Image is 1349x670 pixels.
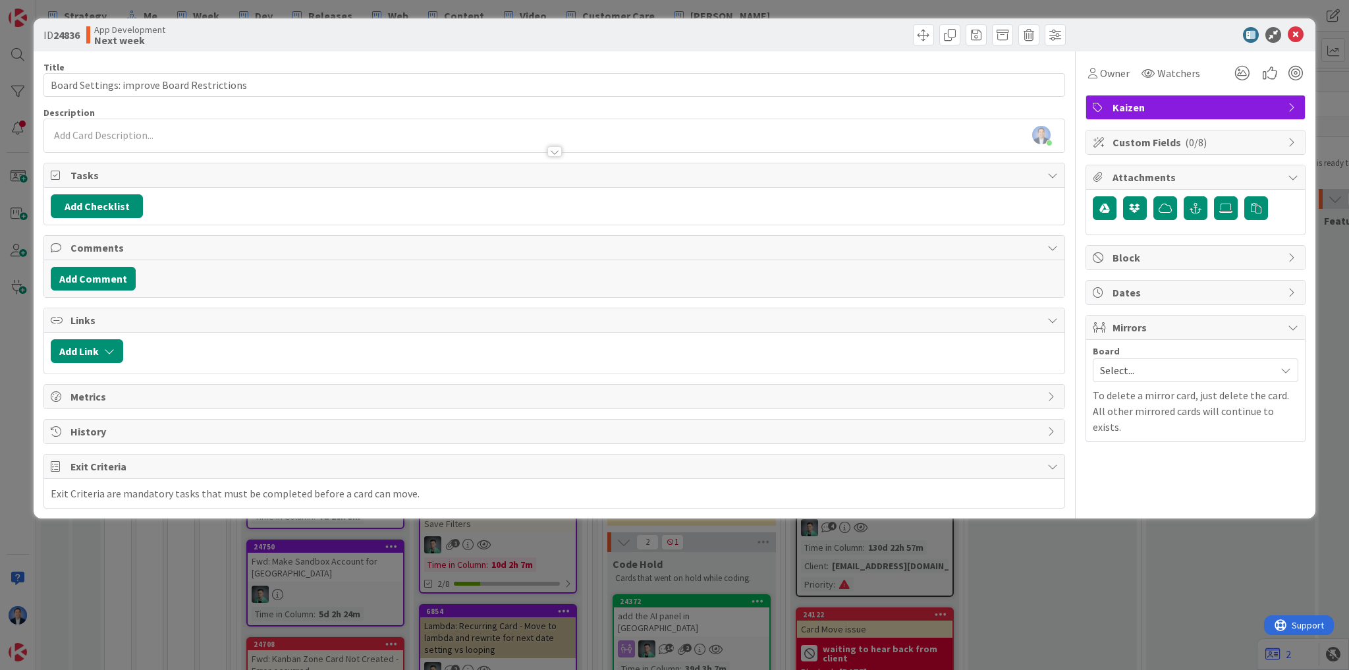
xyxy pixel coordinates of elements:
[1113,285,1281,300] span: Dates
[51,339,123,363] button: Add Link
[1100,361,1269,379] span: Select...
[51,194,143,218] button: Add Checklist
[1093,347,1120,356] span: Board
[51,267,136,291] button: Add Comment
[1113,134,1281,150] span: Custom Fields
[1032,126,1051,144] img: 0C7sLYpboC8qJ4Pigcws55mStztBx44M.png
[51,486,420,501] div: Exit Criteria are mandatory tasks that must be completed before a card can move.
[1185,136,1207,149] span: ( 0/8 )
[43,27,80,43] span: ID
[70,167,1041,183] span: Tasks
[1157,65,1200,81] span: Watchers
[70,424,1041,439] span: History
[43,107,95,119] span: Description
[1113,250,1281,265] span: Block
[94,24,165,35] span: App Development
[1100,65,1130,81] span: Owner
[28,2,60,18] span: Support
[1113,169,1281,185] span: Attachments
[1113,320,1281,335] span: Mirrors
[70,459,1041,474] span: Exit Criteria
[43,61,65,73] label: Title
[1093,387,1298,435] p: To delete a mirror card, just delete the card. All other mirrored cards will continue to exists.
[1113,99,1281,115] span: Kaizen
[70,389,1041,405] span: Metrics
[43,73,1065,97] input: type card name here...
[53,28,80,42] b: 24836
[70,312,1041,328] span: Links
[70,240,1041,256] span: Comments
[94,35,165,45] b: Next week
